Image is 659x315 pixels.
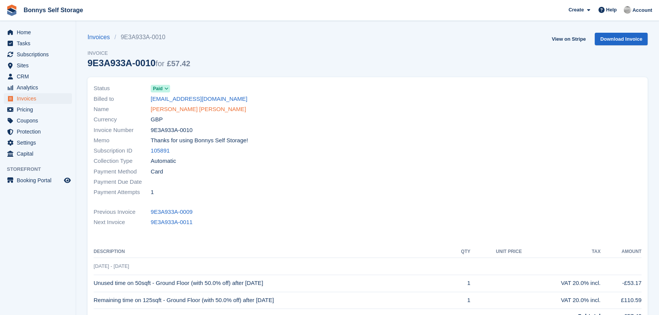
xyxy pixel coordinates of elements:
td: £110.59 [600,292,641,309]
span: for [156,59,164,68]
a: Bonnys Self Storage [21,4,86,16]
a: menu [4,175,72,186]
td: -£53.17 [600,275,641,292]
span: Previous Invoice [94,208,151,216]
a: Paid [151,84,170,93]
td: Remaining time on 125sqft - Ground Floor (with 50.0% off) after [DATE] [94,292,452,309]
span: Protection [17,126,62,137]
th: QTY [452,246,470,258]
span: Payment Method [94,167,151,176]
span: Account [632,6,652,14]
span: Name [94,105,151,114]
span: CRM [17,71,62,82]
td: 1 [452,275,470,292]
a: menu [4,60,72,71]
th: Amount [600,246,641,258]
img: James Bonny [624,6,631,14]
a: menu [4,27,72,38]
span: Thanks for using Bonnys Self Storage! [151,136,248,145]
span: Invoice [88,49,190,57]
span: GBP [151,115,163,124]
span: Payment Attempts [94,188,151,197]
div: VAT 20.0% incl. [522,296,600,305]
span: Tasks [17,38,62,49]
span: Booking Portal [17,175,62,186]
span: Card [151,167,163,176]
a: [PERSON_NAME] [PERSON_NAME] [151,105,246,114]
span: Storefront [7,165,76,173]
span: Analytics [17,82,62,93]
a: 9E3A933A-0011 [151,218,193,227]
span: Subscriptions [17,49,62,60]
span: Sites [17,60,62,71]
span: Next Invoice [94,218,151,227]
a: Invoices [88,33,115,42]
span: Subscription ID [94,146,151,155]
span: 1 [151,188,154,197]
a: menu [4,137,72,148]
span: Coupons [17,115,62,126]
a: menu [4,82,72,93]
a: menu [4,71,72,82]
span: Create [568,6,584,14]
span: Invoice Number [94,126,151,135]
a: menu [4,49,72,60]
a: 9E3A933A-0009 [151,208,193,216]
div: VAT 20.0% incl. [522,279,600,288]
span: Invoices [17,93,62,104]
th: Unit Price [470,246,522,258]
a: Download Invoice [595,33,648,45]
span: 9E3A933A-0010 [151,126,193,135]
a: menu [4,93,72,104]
a: Preview store [63,176,72,185]
a: menu [4,115,72,126]
span: Capital [17,148,62,159]
span: Collection Type [94,157,151,165]
a: menu [4,38,72,49]
a: 105891 [151,146,170,155]
nav: breadcrumbs [88,33,190,42]
th: Tax [522,246,600,258]
span: Pricing [17,104,62,115]
a: menu [4,126,72,137]
img: stora-icon-8386f47178a22dfd0bd8f6a31ec36ba5ce8667c1dd55bd0f319d3a0aa187defe.svg [6,5,18,16]
span: Help [606,6,617,14]
span: Memo [94,136,151,145]
span: £57.42 [167,59,190,68]
span: Paid [153,85,162,92]
a: menu [4,104,72,115]
span: Automatic [151,157,176,165]
span: Status [94,84,151,93]
span: Settings [17,137,62,148]
a: [EMAIL_ADDRESS][DOMAIN_NAME] [151,95,247,103]
span: Billed to [94,95,151,103]
a: View on Stripe [549,33,589,45]
span: Payment Due Date [94,178,151,186]
span: Currency [94,115,151,124]
div: 9E3A933A-0010 [88,58,190,68]
th: Description [94,246,452,258]
td: 1 [452,292,470,309]
a: menu [4,148,72,159]
span: Home [17,27,62,38]
span: [DATE] - [DATE] [94,263,129,269]
td: Unused time on 50sqft - Ground Floor (with 50.0% off) after [DATE] [94,275,452,292]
